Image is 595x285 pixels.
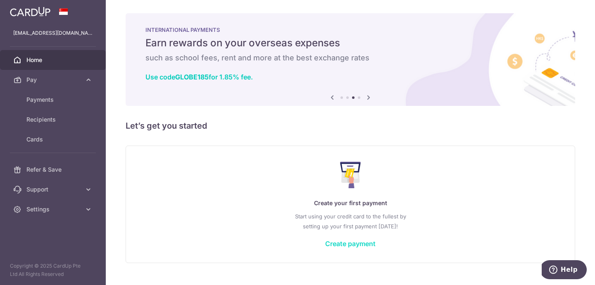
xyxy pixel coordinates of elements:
[10,7,50,17] img: CardUp
[13,29,93,37] p: [EMAIL_ADDRESS][DOMAIN_NAME]
[325,239,376,248] a: Create payment
[145,36,555,50] h5: Earn rewards on your overseas expenses
[145,53,555,63] h6: such as school fees, rent and more at the best exchange rates
[26,185,81,194] span: Support
[26,56,81,64] span: Home
[26,96,81,104] span: Payments
[145,73,253,81] a: Use codeGLOBE185for 1.85% fee.
[340,162,361,188] img: Make Payment
[26,135,81,144] span: Cards
[26,165,81,174] span: Refer & Save
[126,119,575,132] h5: Let’s get you started
[145,26,555,33] p: INTERNATIONAL PAYMENTS
[143,198,558,208] p: Create your first payment
[26,205,81,213] span: Settings
[26,115,81,124] span: Recipients
[175,73,209,81] b: GLOBE185
[143,211,558,231] p: Start using your credit card to the fullest by setting up your first payment [DATE]!
[542,260,587,281] iframe: Opens a widget where you can find more information
[26,76,81,84] span: Pay
[126,13,575,106] img: International Payment Banner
